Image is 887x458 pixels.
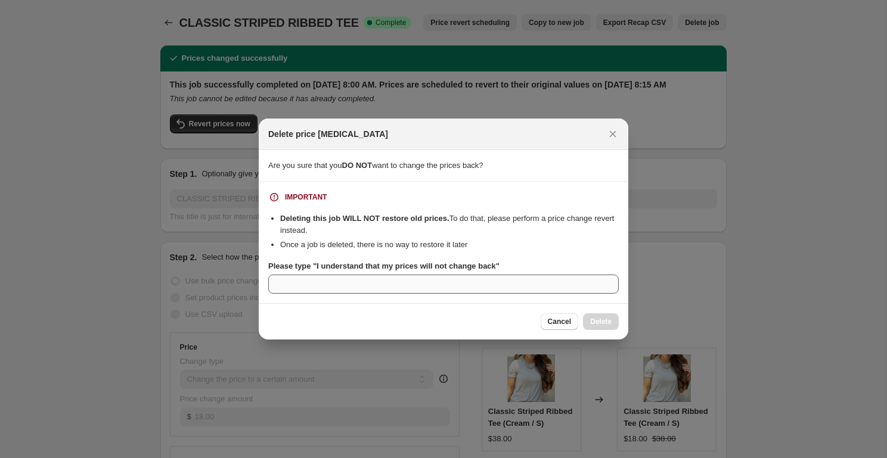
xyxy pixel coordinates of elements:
[280,214,449,223] b: Deleting this job WILL NOT restore old prices.
[280,213,619,236] li: To do that, please perform a price change revert instead.
[268,261,500,270] b: Please type "I understand that my prices will not change back"
[268,128,388,140] h2: Delete price [MEDICAL_DATA]
[285,192,327,202] div: IMPORTANT
[280,239,619,251] li: Once a job is deleted, there is no way to restore it later
[541,313,578,330] button: Cancel
[342,161,373,170] b: DO NOT
[604,126,621,142] button: Close
[548,317,571,326] span: Cancel
[268,161,483,170] span: Are you sure that you want to change the prices back?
